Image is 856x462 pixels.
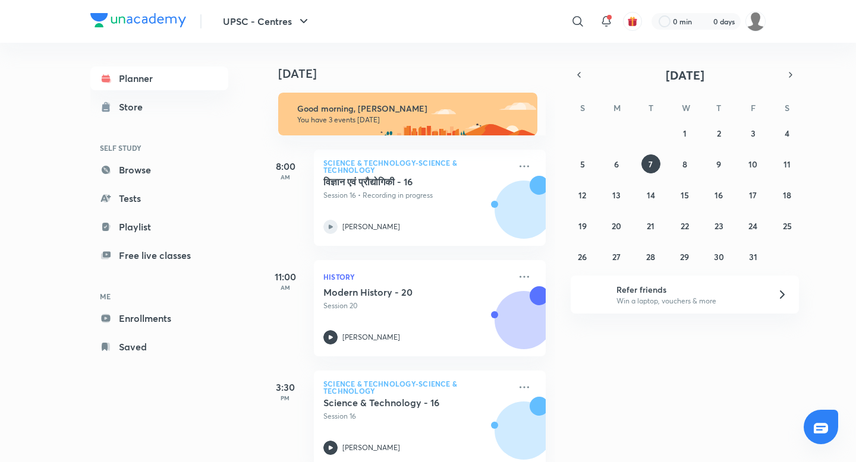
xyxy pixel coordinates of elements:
[709,154,728,173] button: October 9, 2025
[744,154,763,173] button: October 10, 2025
[323,176,471,188] h5: विज्ञान एवं प्रौद्योगिकी - 16
[751,128,756,139] abbr: October 3, 2025
[641,247,660,266] button: October 28, 2025
[342,332,400,343] p: [PERSON_NAME]
[778,154,797,173] button: October 11, 2025
[612,251,621,262] abbr: October 27, 2025
[323,300,510,311] p: Session 20
[709,216,728,235] button: October 23, 2025
[90,67,228,90] a: Planner
[744,124,763,143] button: October 3, 2025
[607,216,626,235] button: October 20, 2025
[607,247,626,266] button: October 27, 2025
[90,138,228,158] h6: SELF STUDY
[683,128,687,139] abbr: October 1, 2025
[262,284,309,291] p: AM
[573,185,592,204] button: October 12, 2025
[749,251,757,262] abbr: October 31, 2025
[342,442,400,453] p: [PERSON_NAME]
[323,411,510,422] p: Session 16
[649,102,653,113] abbr: Tuesday
[578,220,587,232] abbr: October 19, 2025
[262,173,309,181] p: AM
[90,215,228,239] a: Playlist
[573,247,592,266] button: October 26, 2025
[90,158,228,182] a: Browse
[342,221,400,232] p: [PERSON_NAME]
[749,189,757,201] abbr: October 17, 2025
[323,270,510,284] p: History
[675,216,694,235] button: October 22, 2025
[573,154,592,173] button: October 5, 2025
[323,397,471,409] h5: Science & Technology - 16
[641,216,660,235] button: October 21, 2025
[744,185,763,204] button: October 17, 2025
[709,124,728,143] button: October 2, 2025
[612,189,621,201] abbr: October 13, 2025
[262,380,309,394] h5: 3:30
[614,159,619,170] abbr: October 6, 2025
[612,220,621,232] abbr: October 20, 2025
[578,189,586,201] abbr: October 12, 2025
[216,10,318,33] button: UPSC - Centres
[680,251,689,262] abbr: October 29, 2025
[323,190,510,201] p: Session 16 • Recording in progress
[323,380,510,394] p: Science & Technology-Science & Technology
[262,394,309,401] p: PM
[323,159,510,173] p: Science & Technology-Science & Technology
[715,220,723,232] abbr: October 23, 2025
[778,185,797,204] button: October 18, 2025
[717,128,721,139] abbr: October 2, 2025
[716,159,721,170] abbr: October 9, 2025
[744,247,763,266] button: October 31, 2025
[709,185,728,204] button: October 16, 2025
[641,185,660,204] button: October 14, 2025
[90,335,228,359] a: Saved
[278,67,558,81] h4: [DATE]
[715,189,723,201] abbr: October 16, 2025
[573,216,592,235] button: October 19, 2025
[682,159,687,170] abbr: October 8, 2025
[666,67,704,83] span: [DATE]
[647,189,655,201] abbr: October 14, 2025
[748,220,757,232] abbr: October 24, 2025
[616,296,763,306] p: Win a laptop, vouchers & more
[119,100,150,114] div: Store
[646,251,655,262] abbr: October 28, 2025
[90,13,186,30] a: Company Logo
[682,102,690,113] abbr: Wednesday
[90,243,228,267] a: Free live classes
[748,159,757,170] abbr: October 10, 2025
[751,102,756,113] abbr: Friday
[709,247,728,266] button: October 30, 2025
[641,154,660,173] button: October 7, 2025
[90,286,228,306] h6: ME
[623,12,642,31] button: avatar
[745,11,766,31] img: Vikas Mishra
[785,128,789,139] abbr: October 4, 2025
[90,306,228,330] a: Enrollments
[681,189,689,201] abbr: October 15, 2025
[607,185,626,204] button: October 13, 2025
[675,154,694,173] button: October 8, 2025
[616,283,763,296] h6: Refer friends
[90,95,228,119] a: Store
[675,247,694,266] button: October 29, 2025
[699,15,711,27] img: streak
[783,189,791,201] abbr: October 18, 2025
[649,159,653,170] abbr: October 7, 2025
[297,115,527,125] p: You have 3 events [DATE]
[90,13,186,27] img: Company Logo
[278,93,537,135] img: morning
[716,102,721,113] abbr: Thursday
[90,186,228,210] a: Tests
[580,283,604,306] img: referral
[578,251,587,262] abbr: October 26, 2025
[675,185,694,204] button: October 15, 2025
[297,103,527,114] h6: Good morning, [PERSON_NAME]
[607,154,626,173] button: October 6, 2025
[783,159,791,170] abbr: October 11, 2025
[580,102,585,113] abbr: Sunday
[714,251,724,262] abbr: October 30, 2025
[262,159,309,173] h5: 8:00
